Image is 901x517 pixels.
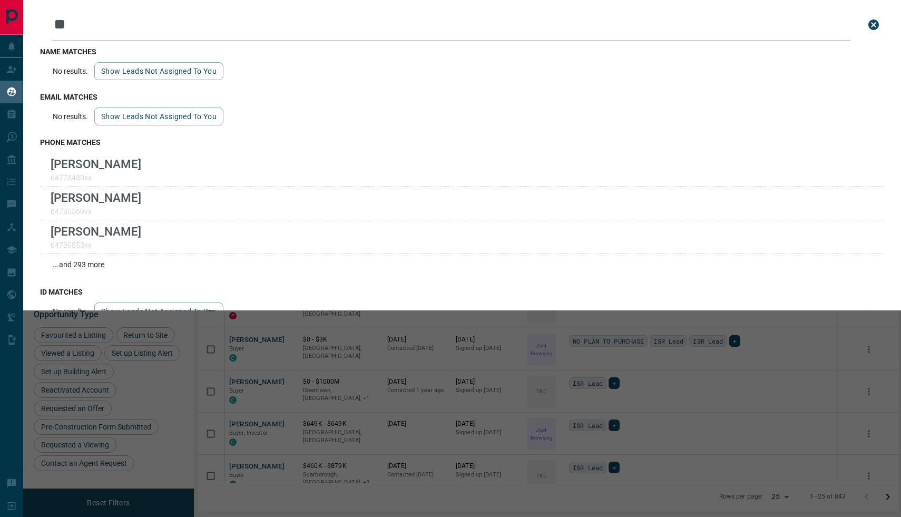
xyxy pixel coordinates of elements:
[51,157,141,171] p: [PERSON_NAME]
[863,14,884,35] button: close search bar
[53,112,88,121] p: No results.
[51,241,141,249] p: 64780853xx
[53,67,88,75] p: No results.
[51,207,141,216] p: 64780369xx
[51,191,141,204] p: [PERSON_NAME]
[40,288,884,296] h3: id matches
[40,47,884,56] h3: name matches
[94,108,223,125] button: show leads not assigned to you
[51,173,141,182] p: 64778480xx
[94,62,223,80] button: show leads not assigned to you
[40,254,884,275] div: ...and 293 more
[51,225,141,238] p: [PERSON_NAME]
[53,307,88,316] p: No results.
[40,138,884,147] h3: phone matches
[40,93,884,101] h3: email matches
[94,303,223,320] button: show leads not assigned to you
